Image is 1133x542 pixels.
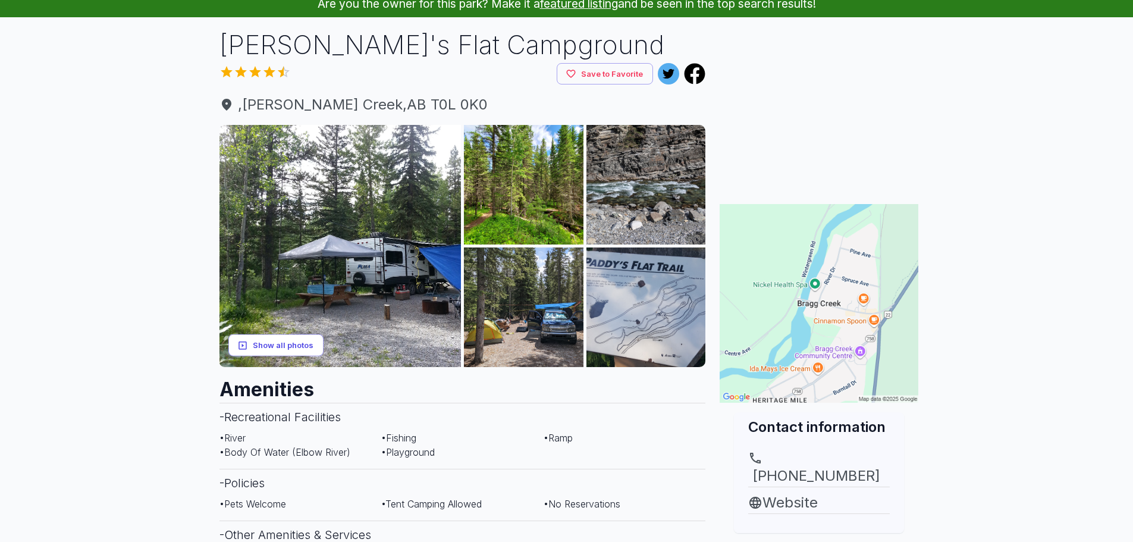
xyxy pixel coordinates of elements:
h3: - Recreational Facilities [219,403,706,431]
span: • River [219,432,246,444]
span: • Body Of Water (Elbow River) [219,446,350,458]
h2: Amenities [219,367,706,403]
button: Show all photos [228,334,324,356]
button: Save to Favorite [557,63,653,85]
h3: - Policies [219,469,706,497]
img: AAcXr8oJW6bXOO1IJ5x2XrztSbcHHk1Ug0WcVhyQgH8e26rAfDmAl5jsoPSgyhd0n-MgR6XVOxyXzo90zwVey0JtYvz6385WW... [586,125,706,245]
span: • Fishing [381,432,416,444]
img: AAcXr8qfLK_HAQciICE3eJwJnYniollpUMrs2CJ1HzfgAFMDOw04_Gllh6jIMKKstKIDwaTx7InhjBqEUzrjqhpPrCzqERKlt... [219,125,462,367]
span: • Playground [381,446,435,458]
span: • Ramp [544,432,573,444]
img: AAcXr8rWzAWF4p3Ljdg2hSjYK9MnP6aaln7dXpVWCaU0MXmX3x9ZeUpH_WWoZhuNSRuYf5voGLZVkHiEp-SYrvypivhbHAqsL... [586,247,706,367]
img: AAcXr8rNDa4RuhAYl07LkQsAgSflxTWEALvSXCGOb6-C9CFwk1NbfcZFBOgl5FpAazTcEa-COOxoUcm-HBA8oFPASAxy8mwk8... [464,247,583,367]
img: Map for Paddy's Flat Campground [720,204,918,403]
img: AAcXr8pdPjmjIWEJ8LD00mrP4GpHnXHzEYncbd4GX9Zf_1XCHnjo8KD5yJY_jYi-qcaYOn3zjraOd8U-UXsrTxYFgoNUaPM-e... [464,125,583,245]
span: , [PERSON_NAME] Creek , AB T0L 0K0 [219,94,706,115]
a: ,[PERSON_NAME] Creek,AB T0L 0K0 [219,94,706,115]
span: • Tent Camping Allowed [381,498,482,510]
h1: [PERSON_NAME]'s Flat Campground [219,27,706,63]
span: • No Reservations [544,498,620,510]
iframe: Advertisement [720,27,918,176]
span: • Pets Welcome [219,498,286,510]
a: Website [748,492,890,513]
a: [PHONE_NUMBER] [748,451,890,487]
h2: Contact information [748,417,890,437]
